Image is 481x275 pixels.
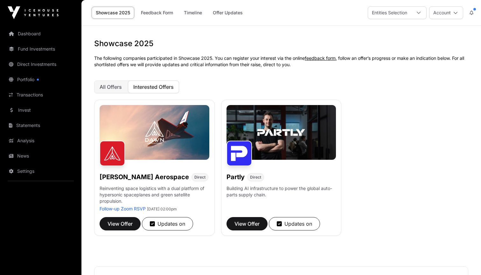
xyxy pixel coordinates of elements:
button: All Offers [94,81,127,93]
h1: Showcase 2025 [94,39,468,49]
button: View Offer [100,217,141,230]
span: Interested Offers [133,84,174,90]
img: Partly-Banner.jpg [227,105,336,160]
h1: [PERSON_NAME] Aerospace [100,173,189,181]
p: Reinventing space logistics with a dual platform of hypersonic spaceplanes and green satellite pr... [100,185,209,206]
a: Transactions [5,88,76,102]
span: View Offer [234,220,260,228]
div: Updates on [150,220,185,228]
p: The following companies participated in Showcase 2025. You can register your interest via the onl... [94,55,468,68]
h1: Partly [227,173,245,181]
button: Account [429,6,463,19]
a: Dashboard [5,27,76,41]
div: Updates on [277,220,312,228]
a: Offer Updates [209,7,247,19]
a: Analysis [5,134,76,148]
button: Updates on [142,217,193,230]
span: Direct [194,175,206,180]
a: Showcase 2025 [92,7,134,19]
a: Feedback Form [137,7,177,19]
a: feedback form [305,55,336,61]
img: Dawn-Banner.jpg [100,105,209,160]
span: [DATE] 02:00pm [147,207,177,211]
button: Interested Offers [128,81,179,93]
a: Statements [5,118,76,132]
a: Invest [5,103,76,117]
img: Partly [227,141,252,166]
button: View Offer [227,217,268,230]
span: Direct [250,175,261,180]
a: Portfolio [5,73,76,87]
img: Dawn Aerospace [100,141,125,166]
a: Timeline [180,7,206,19]
button: Updates on [269,217,320,230]
a: Direct Investments [5,57,76,71]
span: All Offers [100,84,122,90]
img: Icehouse Ventures Logo [8,6,59,19]
a: Follow-up Zoom RSVP [100,206,146,211]
a: Fund Investments [5,42,76,56]
div: Entities Selection [368,7,411,19]
a: Settings [5,164,76,178]
p: Building AI infrastructure to power the global auto-parts supply chain. [227,185,336,206]
a: News [5,149,76,163]
span: View Offer [108,220,133,228]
